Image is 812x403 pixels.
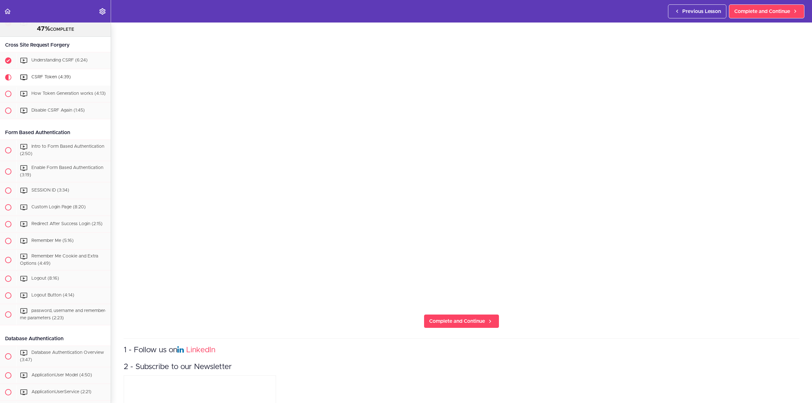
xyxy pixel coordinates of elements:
span: Remember Me Cookie and Extra Options (4:49) [20,254,98,266]
h3: 1 - Follow us on [124,345,799,355]
span: Intro to Form Based Authentication (2:50) [20,145,104,156]
span: Logout (8:16) [31,276,59,281]
svg: Settings Menu [99,8,106,15]
span: 47% [37,26,50,32]
span: Custom Login Page (8:20) [31,205,86,209]
a: Previous Lesson [668,4,726,18]
span: Database Authentication Overview (3:47) [20,350,104,362]
span: Redirect After Success Login (2:15) [31,222,102,226]
span: Remember Me (5:16) [31,238,74,243]
span: Disable CSRF Again (1:45) [31,108,85,113]
span: ApplicationUserService (2:21) [31,390,91,394]
span: Complete and Continue [734,8,790,15]
span: Previous Lesson [682,8,721,15]
span: How Token Generation works (4:13) [31,92,106,96]
span: password, username and remember-me parameters (2:23) [20,309,106,321]
svg: Back to course curriculum [4,8,11,15]
a: LinkedIn [186,346,215,354]
span: CSRF Token (4:39) [31,75,71,80]
div: COMPLETE [8,25,103,33]
span: SESSION ID (3:34) [31,188,69,192]
h3: 2 - Subscribe to our Newsletter [124,362,799,372]
span: Logout Button (4:14) [31,293,74,298]
span: ApplicationUser Model (4:50) [31,373,92,377]
a: Complete and Continue [729,4,804,18]
span: Understanding CSRF (6:24) [31,58,88,63]
span: Enable Form Based Authentication (3:19) [20,166,103,177]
